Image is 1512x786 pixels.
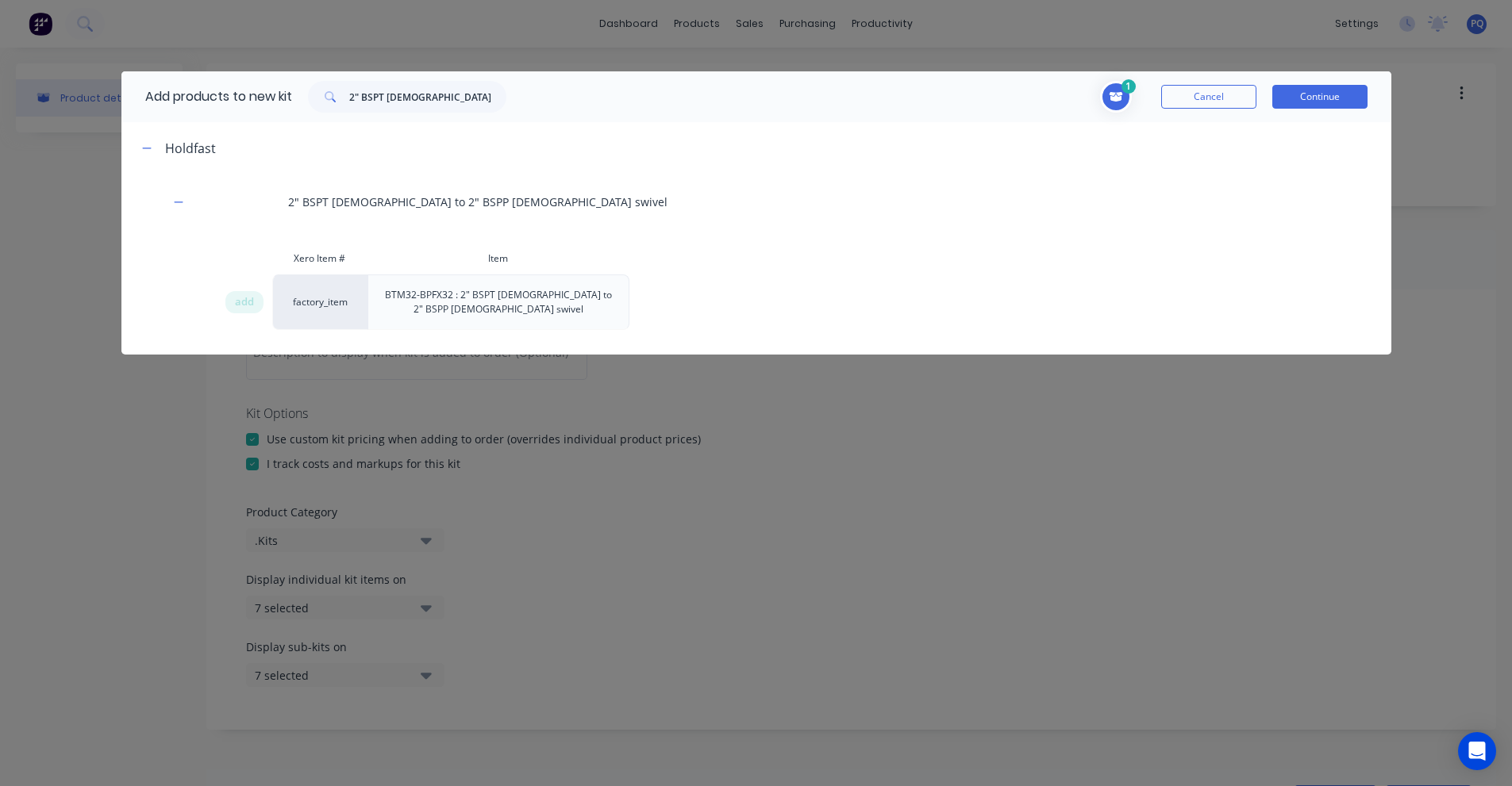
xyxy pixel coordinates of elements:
[368,275,629,329] div: BTM32-BPFX32 : 2" BSPT [DEMOGRAPHIC_DATA] to 2" BSPP [DEMOGRAPHIC_DATA] swivel
[1161,85,1256,109] button: Cancel
[1458,732,1496,770] div: Open Intercom Messenger
[349,81,506,113] input: Search...
[272,274,367,330] div: factory_item
[272,243,367,274] div: Xero Item #
[225,291,264,313] div: add
[165,139,216,158] div: Holdfast
[121,71,292,122] div: Add products to new kit
[235,294,254,310] span: add
[367,243,629,274] div: Item
[121,174,1391,230] div: 2" BSPT [DEMOGRAPHIC_DATA] to 2" BSPP [DEMOGRAPHIC_DATA] swivel
[1272,85,1368,109] button: Continue
[1100,81,1137,113] button: Toggle cart dropdown
[1121,79,1136,94] span: 1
